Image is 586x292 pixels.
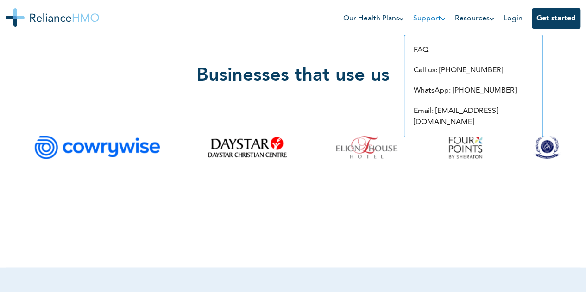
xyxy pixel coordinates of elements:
[196,34,390,104] h2: Businesses that use us
[414,46,428,54] a: FAQ
[25,54,32,61] img: tab_domain_overview_orange.svg
[343,13,404,24] a: Our Health Plans
[414,87,517,94] a: WhatsApp: [PHONE_NUMBER]
[206,136,287,159] img: daystar.png
[504,15,523,22] a: Login
[445,136,486,159] img: four-points-by-sheraton-logo.png
[92,54,100,61] img: tab_keywords_by_traffic_grey.svg
[24,24,102,31] div: Domain: [DOMAIN_NAME]
[334,136,398,159] img: elion_house.png
[413,13,446,24] a: Support
[15,15,22,22] img: logo_orange.svg
[35,55,83,61] div: Domain Overview
[414,107,498,126] a: Email: [EMAIL_ADDRESS][DOMAIN_NAME]
[533,136,561,159] img: grange.png
[35,136,160,159] img: cowrywise.png
[102,55,156,61] div: Keywords by Traffic
[26,15,45,22] div: v 4.0.24
[414,67,503,74] a: Call us: [PHONE_NUMBER]
[15,24,22,31] img: website_grey.svg
[455,13,494,24] a: Resources
[6,8,99,27] img: Reliance HMO's Logo
[532,8,580,29] button: Get started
